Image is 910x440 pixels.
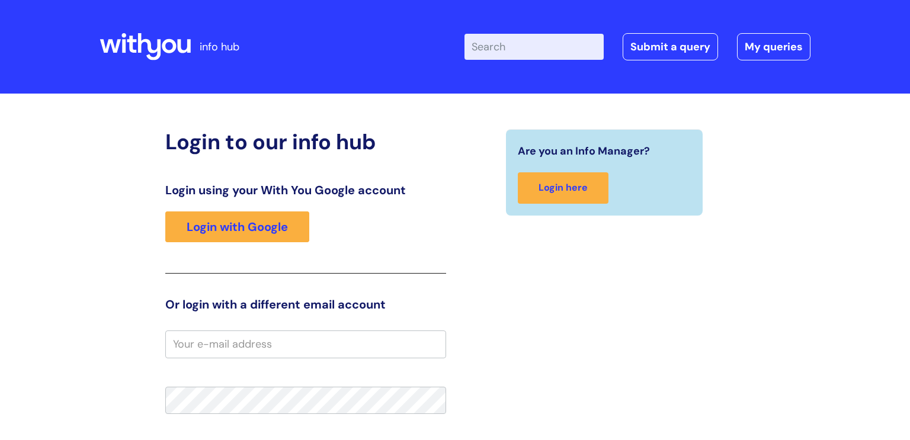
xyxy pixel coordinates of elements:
h2: Login to our info hub [165,129,446,155]
span: Are you an Info Manager? [518,142,650,160]
h3: Login using your With You Google account [165,183,446,197]
p: info hub [200,37,239,56]
h3: Or login with a different email account [165,297,446,311]
a: My queries [737,33,810,60]
a: Login with Google [165,211,309,242]
a: Submit a query [623,33,718,60]
a: Login here [518,172,608,204]
input: Search [464,34,604,60]
input: Your e-mail address [165,330,446,358]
